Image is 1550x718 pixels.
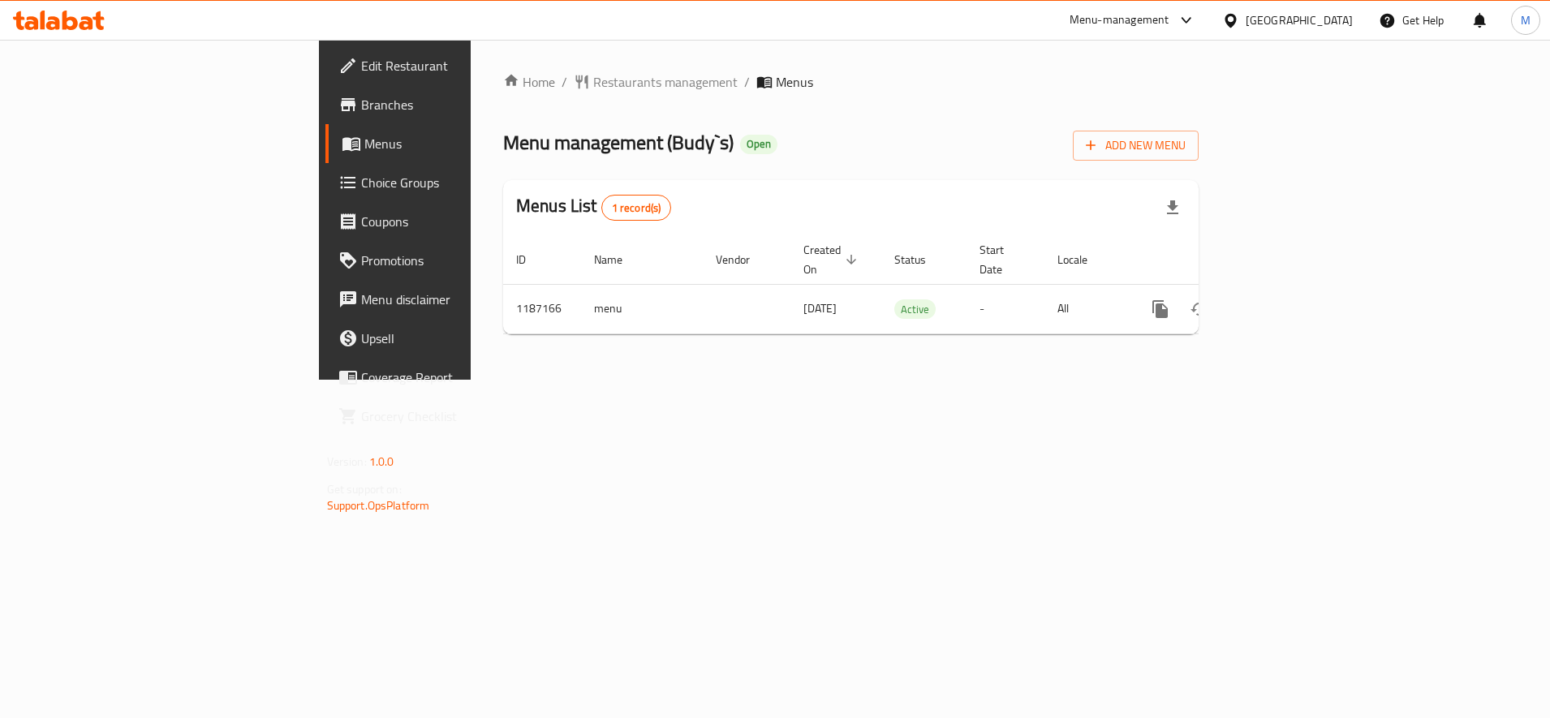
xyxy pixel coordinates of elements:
[325,202,578,241] a: Coupons
[1180,290,1219,329] button: Change Status
[325,163,578,202] a: Choice Groups
[1521,11,1531,29] span: M
[361,212,565,231] span: Coupons
[369,451,394,472] span: 1.0.0
[740,137,777,151] span: Open
[594,250,644,269] span: Name
[1057,250,1109,269] span: Locale
[593,72,738,92] span: Restaurants management
[894,300,936,319] span: Active
[325,241,578,280] a: Promotions
[325,85,578,124] a: Branches
[516,250,547,269] span: ID
[325,124,578,163] a: Menus
[602,200,671,216] span: 1 record(s)
[361,368,565,387] span: Coverage Report
[325,46,578,85] a: Edit Restaurant
[744,72,750,92] li: /
[361,251,565,270] span: Promotions
[967,284,1044,333] td: -
[803,240,862,279] span: Created On
[361,406,565,426] span: Grocery Checklist
[327,495,430,516] a: Support.OpsPlatform
[1128,235,1310,285] th: Actions
[516,194,671,221] h2: Menus List
[1246,11,1353,29] div: [GEOGRAPHIC_DATA]
[327,451,367,472] span: Version:
[361,56,565,75] span: Edit Restaurant
[1086,135,1186,156] span: Add New Menu
[361,290,565,309] span: Menu disclaimer
[503,124,734,161] span: Menu management ( Budy`s )
[325,397,578,436] a: Grocery Checklist
[574,72,738,92] a: Restaurants management
[1141,290,1180,329] button: more
[361,95,565,114] span: Branches
[601,195,672,221] div: Total records count
[361,173,565,192] span: Choice Groups
[325,319,578,358] a: Upsell
[1070,11,1169,30] div: Menu-management
[325,358,578,397] a: Coverage Report
[581,284,703,333] td: menu
[740,135,777,154] div: Open
[361,329,565,348] span: Upsell
[503,72,1199,92] nav: breadcrumb
[894,250,947,269] span: Status
[503,235,1310,334] table: enhanced table
[327,479,402,500] span: Get support on:
[325,280,578,319] a: Menu disclaimer
[1044,284,1128,333] td: All
[716,250,771,269] span: Vendor
[1073,131,1199,161] button: Add New Menu
[803,298,837,319] span: [DATE]
[364,134,565,153] span: Menus
[776,72,813,92] span: Menus
[1153,188,1192,227] div: Export file
[980,240,1025,279] span: Start Date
